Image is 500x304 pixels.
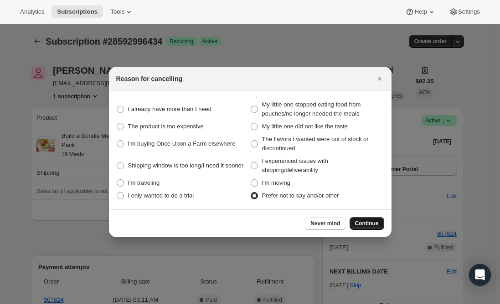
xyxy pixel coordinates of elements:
[262,157,328,173] span: I experienced issues with shipping/deliverability
[128,106,212,112] span: I already have more than I need
[262,192,339,199] span: Prefer not to say and/or other
[262,123,348,130] span: My little one did not like the taste
[110,8,124,15] span: Tools
[57,8,98,15] span: Subscriptions
[128,123,204,130] span: The product is too expensive
[262,136,369,152] span: The flavors I wanted were out of stock or discontinued
[310,220,340,227] span: Never mind
[128,162,244,169] span: Shipping window is too long/I need it sooner
[15,5,50,18] button: Analytics
[305,217,345,230] button: Never mind
[458,8,480,15] span: Settings
[355,220,379,227] span: Continue
[116,74,182,83] h2: Reason for cancelling
[469,264,491,286] div: Open Intercom Messenger
[443,5,485,18] button: Settings
[350,217,384,230] button: Continue
[400,5,441,18] button: Help
[262,179,290,186] span: I'm moving
[128,179,160,186] span: I'm traveling
[128,140,236,147] span: I'm buying Once Upon a Farm elsewhere
[105,5,139,18] button: Tools
[20,8,44,15] span: Analytics
[262,101,361,117] span: My little one stopped eating food from pouches/no longer needed the meals
[128,192,194,199] span: I only wanted to do a trial
[414,8,427,15] span: Help
[52,5,103,18] button: Subscriptions
[373,72,386,85] button: Close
